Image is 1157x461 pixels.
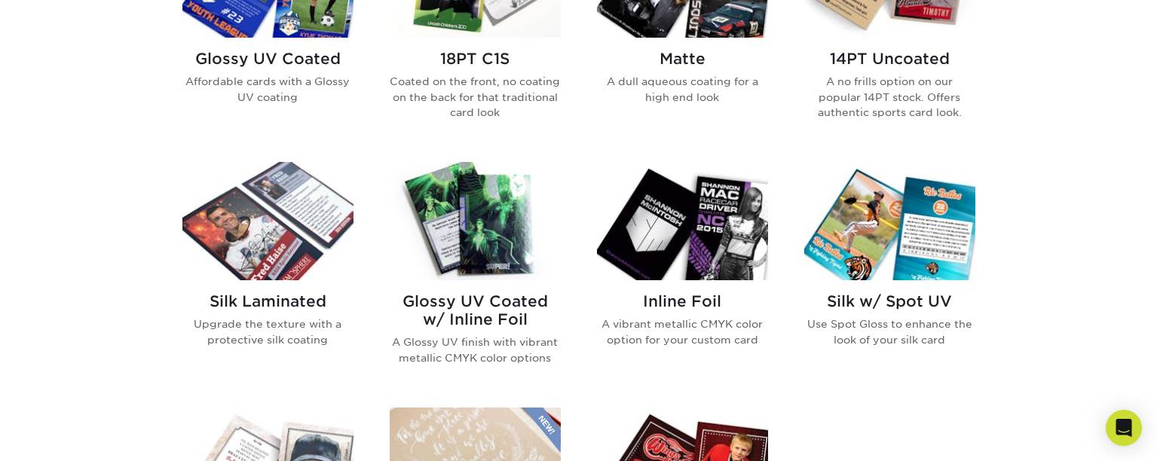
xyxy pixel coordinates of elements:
[390,162,561,389] a: Glossy UV Coated w/ Inline Foil Trading Cards Glossy UV Coated w/ Inline Foil A Glossy UV finish ...
[182,316,354,347] p: Upgrade the texture with a protective silk coating
[390,334,561,365] p: A Glossy UV finish with vibrant metallic CMYK color options
[804,50,975,68] h2: 14PT Uncoated
[390,50,561,68] h2: 18PT C1S
[597,74,768,105] p: A dull aqueous coating for a high end look
[804,74,975,120] p: A no frills option on our popular 14PT stock. Offers authentic sports card look.
[804,292,975,310] h2: Silk w/ Spot UV
[182,50,354,68] h2: Glossy UV Coated
[390,292,561,328] h2: Glossy UV Coated w/ Inline Foil
[597,292,768,310] h2: Inline Foil
[390,162,561,280] img: Glossy UV Coated w/ Inline Foil Trading Cards
[523,408,561,453] img: New Product
[804,162,975,389] a: Silk w/ Spot UV Trading Cards Silk w/ Spot UV Use Spot Gloss to enhance the look of your silk card
[1106,410,1142,446] div: Open Intercom Messenger
[182,74,354,105] p: Affordable cards with a Glossy UV coating
[597,162,768,389] a: Inline Foil Trading Cards Inline Foil A vibrant metallic CMYK color option for your custom card
[597,316,768,347] p: A vibrant metallic CMYK color option for your custom card
[804,162,975,280] img: Silk w/ Spot UV Trading Cards
[597,50,768,68] h2: Matte
[804,316,975,347] p: Use Spot Gloss to enhance the look of your silk card
[390,74,561,120] p: Coated on the front, no coating on the back for that traditional card look
[597,162,768,280] img: Inline Foil Trading Cards
[182,162,354,280] img: Silk Laminated Trading Cards
[182,162,354,389] a: Silk Laminated Trading Cards Silk Laminated Upgrade the texture with a protective silk coating
[182,292,354,310] h2: Silk Laminated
